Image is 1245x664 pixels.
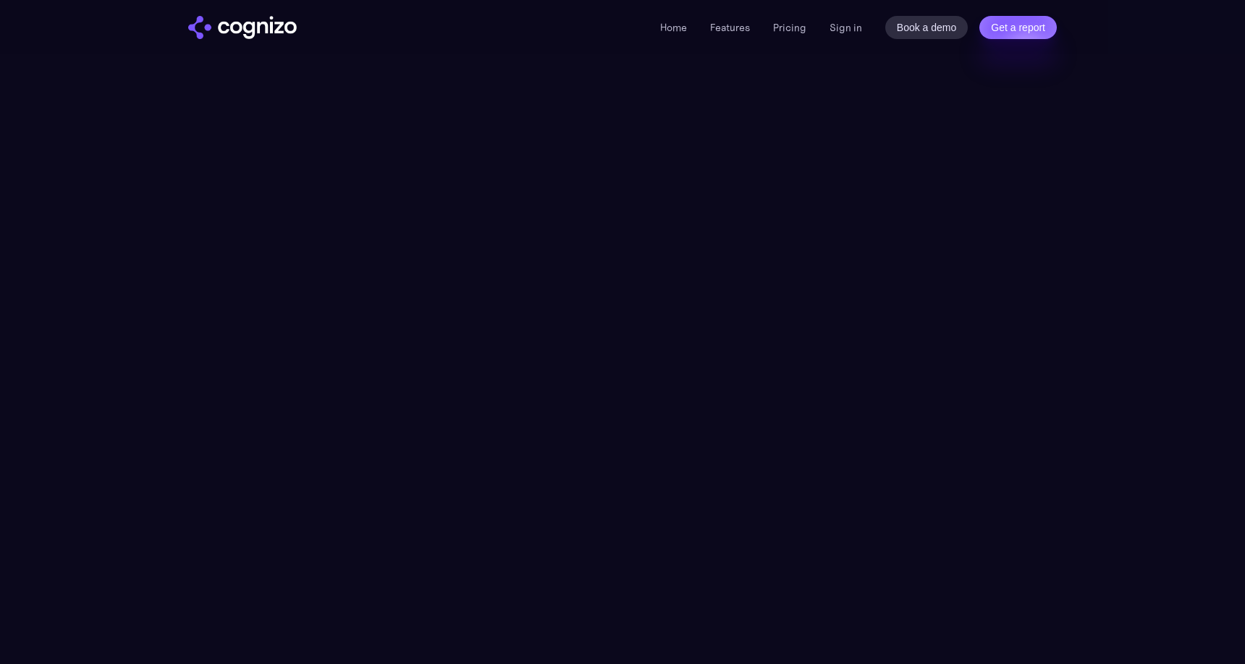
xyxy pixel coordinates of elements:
[188,16,297,39] img: cognizo logo
[830,19,862,36] a: Sign in
[979,16,1057,39] a: Get a report
[885,16,968,39] a: Book a demo
[188,16,297,39] a: home
[660,21,687,34] a: Home
[710,21,750,34] a: Features
[773,21,806,34] a: Pricing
